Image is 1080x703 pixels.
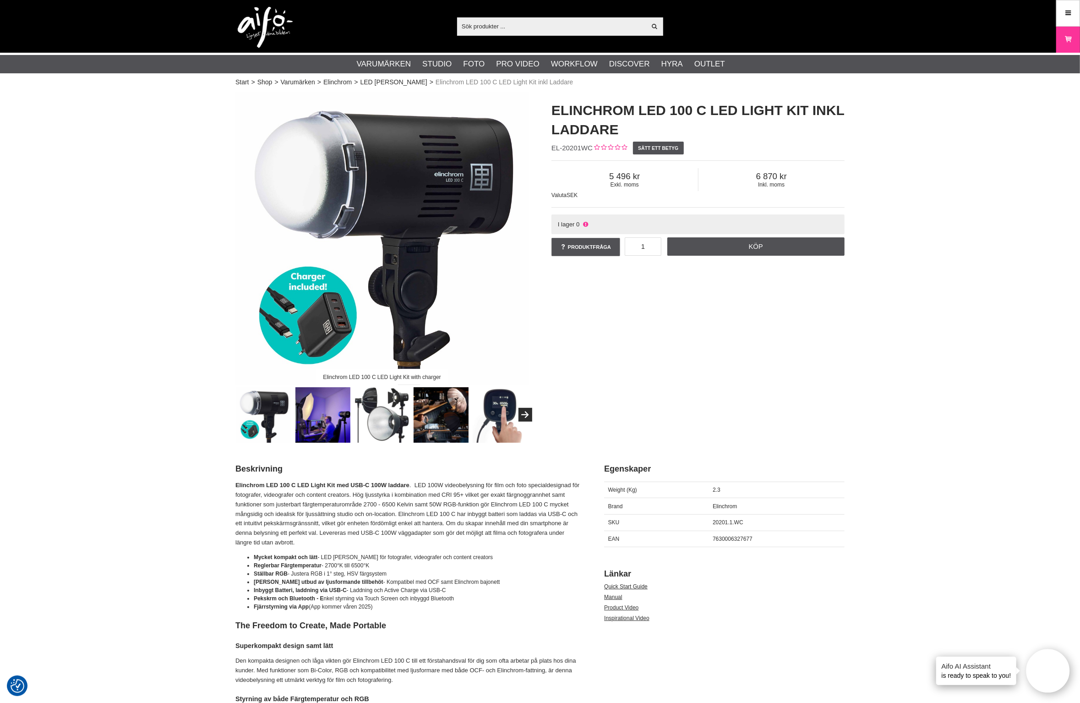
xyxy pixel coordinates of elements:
h1: Elinchrom LED 100 C LED Light Kit inkl Laddare [551,101,845,139]
li: (App kommer våren 2025) [254,603,581,611]
h4: Aifo AI Assistant [942,661,1011,671]
span: > [430,77,433,87]
span: I lager [558,221,575,228]
span: Elinchrom LED 100 C LED Light Kit inkl Laddare [436,77,573,87]
a: Outlet [694,58,725,70]
p: Den kompakta designen och låga vikten gör Elinchrom LED 100 C till ett förstahandsval för dig som... [235,656,581,685]
a: Start [235,77,249,87]
div: Elinchrom LED 100 C LED Light Kit with charger [316,369,449,385]
span: Elinchrom [713,503,737,510]
span: 7630006327677 [713,536,753,542]
img: logo.png [238,7,293,48]
i: Ej i lager [582,221,589,228]
span: Exkl. moms [551,181,698,188]
div: is ready to speak to you! [936,657,1017,685]
div: Kundbetyg: 0 [593,143,627,153]
span: Brand [608,503,623,510]
li: - Kompatibel med OCF samt Elinchrom bajonett [254,578,581,586]
h2: Beskrivning [235,463,581,475]
span: 2.3 [713,487,720,493]
a: Produktfråga [551,238,620,256]
strong: [PERSON_NAME] utbud av ljusformande tillbehöt [254,579,383,585]
li: - LED [PERSON_NAME] för fotografer, videografer och content creators [254,553,581,561]
img: For photographers, video & content creators [295,387,351,443]
span: SEK [567,192,578,198]
a: Elinchrom [323,77,352,87]
p: . LED 100W videobelysning för film och foto specialdesignad för fotografer, videografer och conte... [235,481,581,548]
a: Foto [463,58,485,70]
span: EAN [608,536,620,542]
a: Discover [609,58,650,70]
span: Valuta [551,192,567,198]
button: Next [518,408,532,422]
h2: Egenskaper [604,463,845,475]
a: Quick Start Guide [604,583,648,590]
span: > [274,77,278,87]
input: Sök produkter ... [457,19,646,33]
span: EL-20201WC [551,144,593,152]
span: 20201.1.WC [713,519,743,526]
a: Product Video [604,604,638,611]
li: - Justera RGB i 1° steg, HSV färgsystem [254,570,581,578]
a: Shop [257,77,273,87]
strong: Reglerbar Färgtemperatur [254,562,322,569]
a: Inspirational Video [604,615,649,621]
li: - Laddning och Active Charge via USB-C [254,586,581,594]
strong: Ställbar RGB [254,571,288,577]
a: Pro Video [496,58,539,70]
li: - 2700°K till 6500°K [254,561,581,570]
a: LED [PERSON_NAME] [360,77,427,87]
h4: Superkompakt design samt lätt [235,641,581,650]
span: 6 870 [698,171,845,181]
strong: Elinchrom LED 100 C LED Light Kit med USB-C 100W laddare [235,482,409,489]
img: Elinchrom LED 100 C LED Light Kit with charger [235,92,529,385]
a: Köp [667,237,845,256]
li: nkel styrning via Touch Screen och inbyggd Bluetooth [254,594,581,603]
strong: Fjärrstyrning via App [254,604,309,610]
span: > [354,77,358,87]
img: Revisit consent button [11,679,24,693]
strong: Pekskrm och Bluetooth - E [254,595,324,602]
a: Workflow [551,58,598,70]
a: Manual [604,594,622,600]
span: > [251,77,255,87]
h2: The Freedom to Create, Made Portable [235,620,581,632]
a: Hyra [661,58,683,70]
strong: Inbyggt Batteri, laddning via USB-C [254,587,347,593]
h2: Länkar [604,568,845,580]
img: Portable design, ideal for on-location [414,387,469,443]
strong: Mycket kompakt och lätt [254,554,317,560]
span: SKU [608,519,620,526]
span: > [317,77,321,87]
a: Studio [422,58,452,70]
span: Weight (Kg) [608,487,637,493]
img: Versatile Compatibility with Light Shapers [355,387,410,443]
a: Varumärken [281,77,315,87]
span: Inkl. moms [698,181,845,188]
a: Sätt ett betyg [633,142,684,154]
span: 0 [576,221,579,228]
img: Intuitive touchscreen for easy operation [473,387,528,443]
img: Elinchrom LED 100 C LED Light Kit with charger [236,387,292,443]
a: Varumärken [357,58,411,70]
button: Samtyckesinställningar [11,678,24,694]
span: 5 496 [551,171,698,181]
